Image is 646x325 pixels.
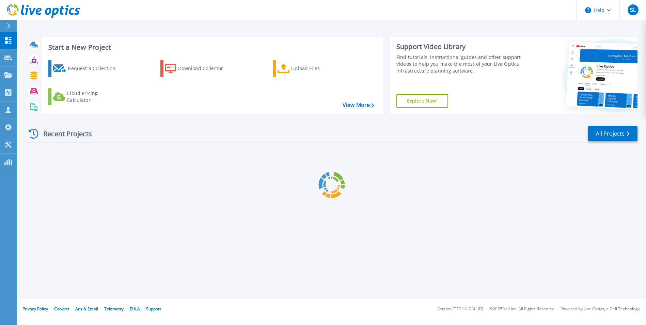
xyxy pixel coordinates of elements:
a: View More [343,102,374,108]
a: Upload Files [273,60,349,77]
span: SL [630,7,636,13]
li: Powered by Live Optics, a Dell Technology [561,307,640,311]
div: Upload Files [291,62,346,75]
a: Cloud Pricing Calculator [48,88,124,105]
a: EULA [130,306,140,312]
div: Recent Projects [26,125,101,142]
a: All Projects [588,126,637,141]
a: Explore Now! [396,94,448,108]
a: Ads & Email [75,306,98,312]
a: Support [146,306,161,312]
div: Request a Collection [68,62,122,75]
li: © 2025 Dell Inc. All Rights Reserved [489,307,554,311]
div: Support Video Library [396,42,523,51]
a: Privacy Policy [22,306,48,312]
h3: Start a New Project [48,44,374,51]
a: Download Collector [160,60,236,77]
a: Request a Collection [48,60,124,77]
a: Telemetry [104,306,124,312]
a: Cookies [54,306,69,312]
div: Download Collector [178,62,233,75]
div: Cloud Pricing Calculator [67,90,121,104]
li: Version: [TECHNICAL_ID] [437,307,483,311]
div: Find tutorials, instructional guides and other support videos to help you make the most of your L... [396,54,523,74]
